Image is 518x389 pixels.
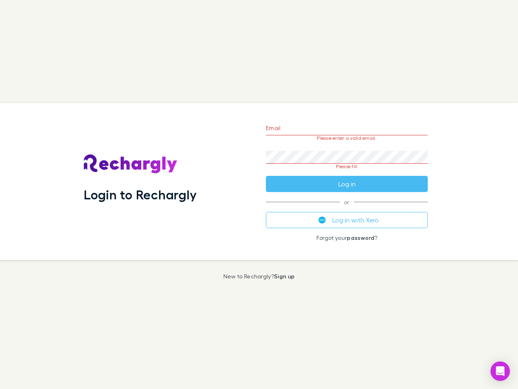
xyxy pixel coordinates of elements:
img: Rechargly's Logo [84,154,178,174]
p: Please enter a valid email. [266,135,428,141]
p: Please fill [266,164,428,169]
img: Xero's logo [318,216,326,224]
button: Log in with Xero [266,212,428,228]
h1: Login to Rechargly [84,187,197,202]
div: Open Intercom Messenger [490,361,510,381]
a: Sign up [274,273,295,280]
p: Forgot your ? [266,235,428,241]
p: New to Rechargly? [223,273,295,280]
a: password [347,234,374,241]
button: Log in [266,176,428,192]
